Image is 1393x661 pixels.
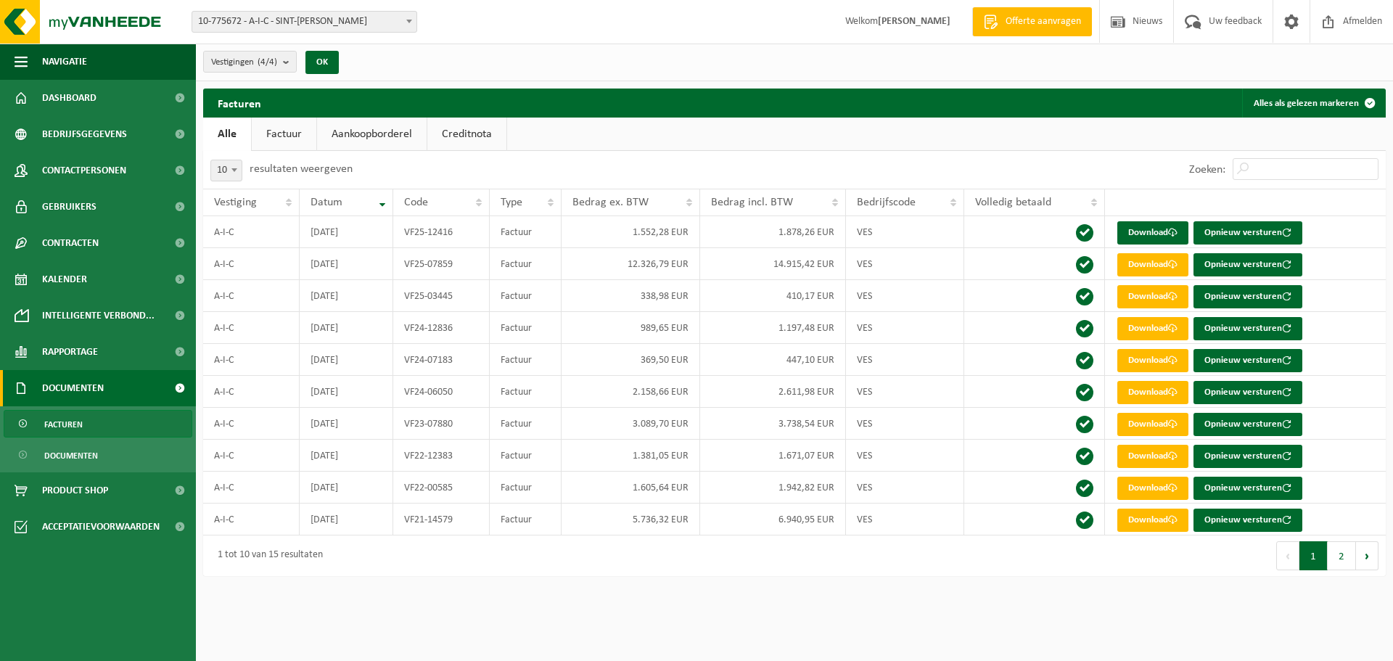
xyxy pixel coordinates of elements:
[562,216,700,248] td: 1.552,28 EUR
[210,543,323,569] div: 1 tot 10 van 15 resultaten
[300,248,393,280] td: [DATE]
[490,312,562,344] td: Factuur
[1117,381,1188,404] a: Download
[42,370,104,406] span: Documenten
[42,116,127,152] span: Bedrijfsgegevens
[562,344,700,376] td: 369,50 EUR
[490,280,562,312] td: Factuur
[203,472,300,504] td: A-I-C
[1193,381,1302,404] button: Opnieuw versturen
[562,376,700,408] td: 2.158,66 EUR
[1242,89,1384,118] button: Alles als gelezen markeren
[300,504,393,535] td: [DATE]
[4,410,192,438] a: Facturen
[203,376,300,408] td: A-I-C
[846,216,964,248] td: VES
[846,248,964,280] td: VES
[300,376,393,408] td: [DATE]
[1117,413,1188,436] a: Download
[501,197,522,208] span: Type
[211,52,277,73] span: Vestigingen
[203,89,276,117] h2: Facturen
[700,216,847,248] td: 1.878,26 EUR
[393,344,490,376] td: VF24-07183
[404,197,428,208] span: Code
[1117,509,1188,532] a: Download
[300,344,393,376] td: [DATE]
[203,504,300,535] td: A-I-C
[878,16,950,27] strong: [PERSON_NAME]
[42,334,98,370] span: Rapportage
[300,408,393,440] td: [DATE]
[300,280,393,312] td: [DATE]
[192,12,416,32] span: 10-775672 - A-I-C - SINT-KRUIS-WINKEL
[1193,349,1302,372] button: Opnieuw versturen
[1117,477,1188,500] a: Download
[1193,317,1302,340] button: Opnieuw versturen
[1189,164,1225,176] label: Zoeken:
[490,376,562,408] td: Factuur
[1193,477,1302,500] button: Opnieuw versturen
[562,504,700,535] td: 5.736,32 EUR
[203,216,300,248] td: A-I-C
[393,216,490,248] td: VF25-12416
[203,408,300,440] td: A-I-C
[1117,285,1188,308] a: Download
[250,163,353,175] label: resultaten weergeven
[562,280,700,312] td: 338,98 EUR
[42,80,96,116] span: Dashboard
[203,51,297,73] button: Vestigingen(4/4)
[305,51,339,74] button: OK
[857,197,916,208] span: Bedrijfscode
[393,472,490,504] td: VF22-00585
[490,216,562,248] td: Factuur
[846,280,964,312] td: VES
[846,312,964,344] td: VES
[1117,317,1188,340] a: Download
[562,472,700,504] td: 1.605,64 EUR
[846,504,964,535] td: VES
[846,376,964,408] td: VES
[427,118,506,151] a: Creditnota
[42,152,126,189] span: Contactpersonen
[258,57,277,67] count: (4/4)
[700,248,847,280] td: 14.915,42 EUR
[42,297,155,334] span: Intelligente verbond...
[1117,221,1188,245] a: Download
[393,312,490,344] td: VF24-12836
[700,312,847,344] td: 1.197,48 EUR
[490,472,562,504] td: Factuur
[700,408,847,440] td: 3.738,54 EUR
[490,408,562,440] td: Factuur
[846,344,964,376] td: VES
[1299,541,1328,570] button: 1
[700,504,847,535] td: 6.940,95 EUR
[490,248,562,280] td: Factuur
[203,312,300,344] td: A-I-C
[700,472,847,504] td: 1.942,82 EUR
[252,118,316,151] a: Factuur
[490,440,562,472] td: Factuur
[317,118,427,151] a: Aankoopborderel
[700,344,847,376] td: 447,10 EUR
[562,408,700,440] td: 3.089,70 EUR
[203,248,300,280] td: A-I-C
[490,504,562,535] td: Factuur
[562,248,700,280] td: 12.326,79 EUR
[42,472,108,509] span: Product Shop
[300,440,393,472] td: [DATE]
[42,509,160,545] span: Acceptatievoorwaarden
[972,7,1092,36] a: Offerte aanvragen
[846,472,964,504] td: VES
[203,280,300,312] td: A-I-C
[1117,445,1188,468] a: Download
[211,160,242,181] span: 10
[300,312,393,344] td: [DATE]
[42,189,96,225] span: Gebruikers
[1117,349,1188,372] a: Download
[1193,253,1302,276] button: Opnieuw versturen
[1276,541,1299,570] button: Previous
[572,197,649,208] span: Bedrag ex. BTW
[300,216,393,248] td: [DATE]
[393,440,490,472] td: VF22-12383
